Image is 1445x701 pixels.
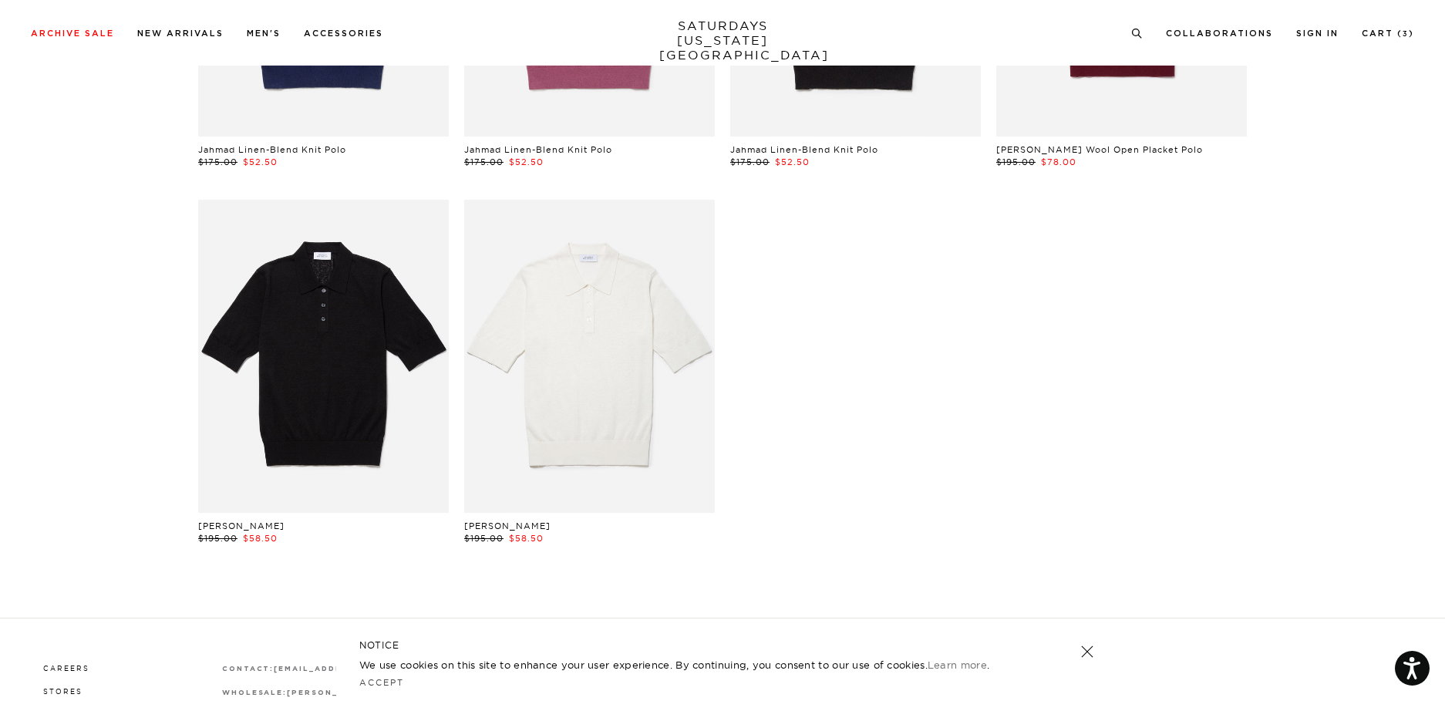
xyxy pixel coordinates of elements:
a: Careers [43,664,89,672]
a: [PERSON_NAME] [464,521,551,531]
span: $58.50 [509,533,544,544]
a: SATURDAYS[US_STATE][GEOGRAPHIC_DATA] [659,19,786,62]
small: 3 [1403,31,1409,38]
span: $52.50 [509,157,544,167]
a: Archive Sale [31,29,114,38]
span: $195.00 [198,533,237,544]
span: $78.00 [1041,157,1076,167]
a: Accept [359,677,404,688]
span: $52.50 [243,157,278,167]
strong: [EMAIL_ADDRESS][DOMAIN_NAME] [274,666,447,672]
a: Jahmad Linen-Blend Knit Polo [730,144,878,155]
strong: [PERSON_NAME][EMAIL_ADDRESS][DOMAIN_NAME] [287,689,544,696]
a: Learn more [928,659,987,671]
a: Collaborations [1166,29,1273,38]
h5: NOTICE [359,639,1086,652]
span: $52.50 [775,157,810,167]
strong: contact: [222,666,275,672]
span: $58.50 [243,533,278,544]
p: We use cookies on this site to enhance your user experience. By continuing, you consent to our us... [359,657,1031,672]
span: $175.00 [464,157,504,167]
strong: wholesale: [222,689,288,696]
span: $175.00 [198,157,237,167]
a: [PERSON_NAME] [198,521,285,531]
a: Jahmad Linen-Blend Knit Polo [464,144,612,155]
a: [EMAIL_ADDRESS][DOMAIN_NAME] [274,664,447,672]
a: [PERSON_NAME][EMAIL_ADDRESS][DOMAIN_NAME] [287,688,544,696]
a: Men's [247,29,281,38]
a: Jahmad Linen-Blend Knit Polo [198,144,346,155]
a: New Arrivals [137,29,224,38]
a: Accessories [304,29,383,38]
a: Sign In [1296,29,1339,38]
span: $175.00 [730,157,770,167]
a: Stores [43,687,83,696]
a: Cart (3) [1362,29,1414,38]
a: [PERSON_NAME] Wool Open Placket Polo [996,144,1203,155]
span: $195.00 [464,533,504,544]
span: $195.00 [996,157,1036,167]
